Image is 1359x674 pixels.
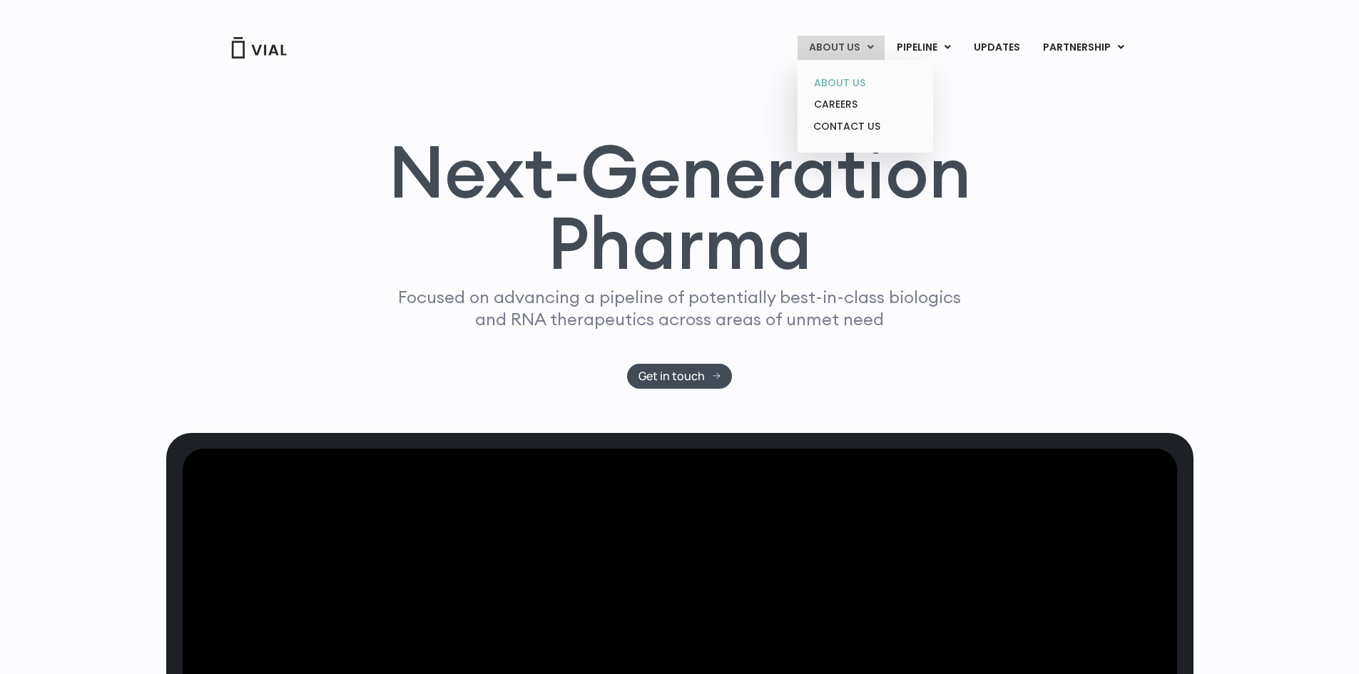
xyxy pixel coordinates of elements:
[627,364,732,389] a: Get in touch
[885,36,962,60] a: PIPELINEMenu Toggle
[638,371,705,382] span: Get in touch
[392,286,967,330] p: Focused on advancing a pipeline of potentially best-in-class biologics and RNA therapeutics acros...
[798,36,885,60] a: ABOUT USMenu Toggle
[230,37,287,58] img: Vial Logo
[1032,36,1136,60] a: PARTNERSHIPMenu Toggle
[962,36,1031,60] a: UPDATES
[803,93,927,116] a: CAREERS
[803,72,927,94] a: ABOUT US
[803,116,927,138] a: CONTACT US
[371,136,989,280] h1: Next-Generation Pharma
